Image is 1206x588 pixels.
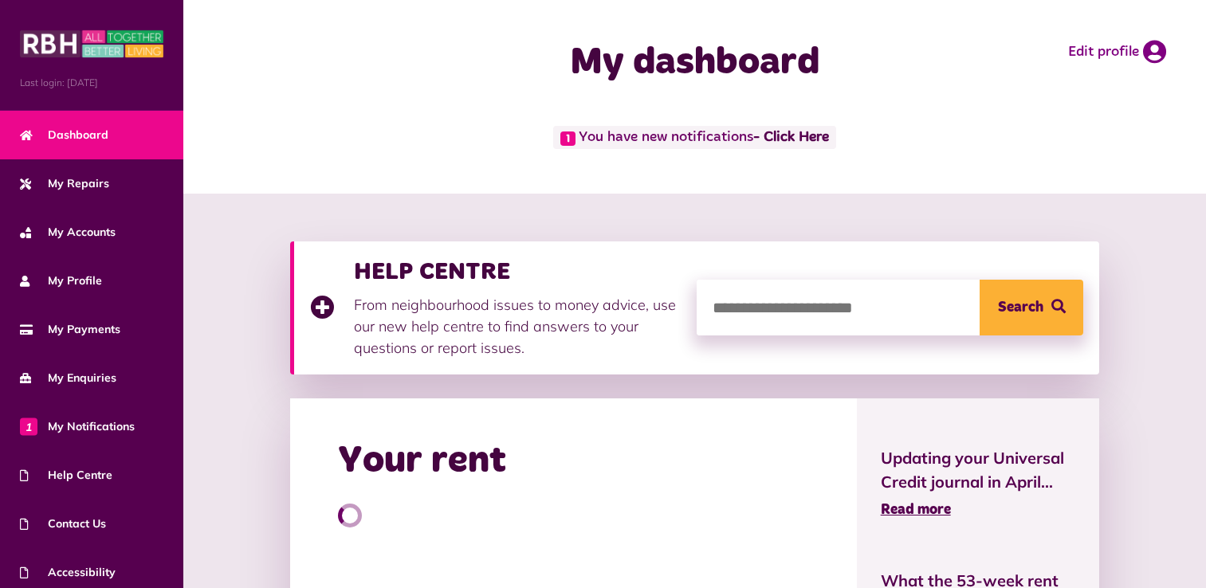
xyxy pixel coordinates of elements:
span: Search [998,280,1043,335]
a: - Click Here [753,131,829,145]
span: Last login: [DATE] [20,76,163,90]
span: My Accounts [20,224,116,241]
h2: Your rent [338,438,506,484]
span: My Repairs [20,175,109,192]
span: Read more [881,503,951,517]
img: MyRBH [20,28,163,60]
span: Contact Us [20,515,106,532]
span: You have new notifications [553,126,836,149]
span: Updating your Universal Credit journal in April... [881,446,1076,494]
span: My Notifications [20,418,135,435]
h3: HELP CENTRE [354,257,681,286]
span: My Profile [20,272,102,289]
a: Edit profile [1068,40,1166,64]
span: Accessibility [20,564,116,581]
a: Updating your Universal Credit journal in April... Read more [881,446,1076,521]
span: My Enquiries [20,370,116,386]
h1: My dashboard [455,40,935,86]
span: 1 [20,417,37,435]
span: 1 [560,131,576,146]
button: Search [980,280,1083,335]
span: My Payments [20,321,120,338]
p: From neighbourhood issues to money advice, use our new help centre to find answers to your questi... [354,294,681,359]
span: Dashboard [20,127,108,143]
span: Help Centre [20,467,112,484]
